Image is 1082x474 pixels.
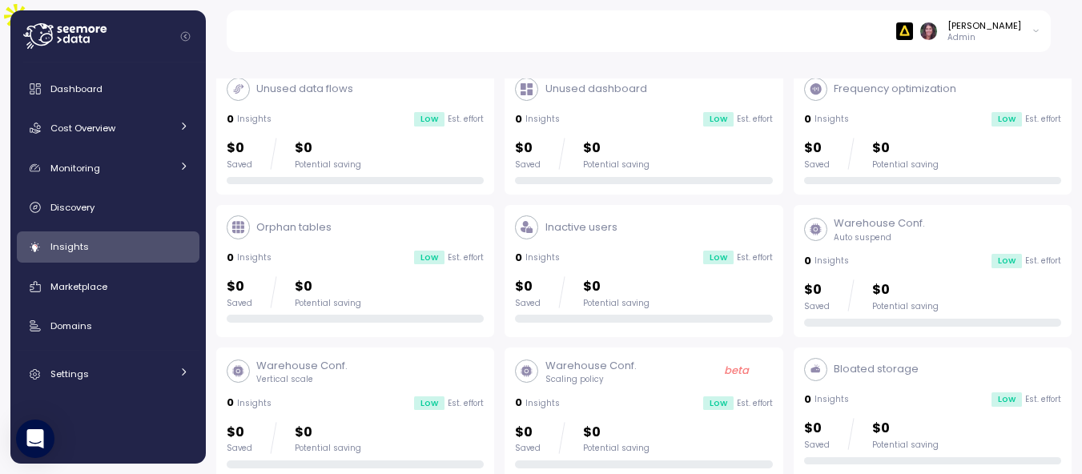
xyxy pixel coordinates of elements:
p: $0 [872,138,939,159]
p: $0 [804,418,830,440]
p: Insights [815,114,849,125]
span: Insights [50,240,89,253]
p: Warehouse Conf. [256,358,348,374]
div: Low [991,112,1022,127]
p: Insights [237,252,272,263]
p: Insights [815,394,849,405]
p: $0 [227,138,252,159]
p: $0 [583,138,650,159]
p: $0 [804,279,830,301]
p: Est. effort [448,114,484,125]
div: Potential saving [295,298,361,309]
p: $0 [295,276,361,298]
p: $0 [295,138,361,159]
button: Collapse navigation [175,30,195,42]
p: $0 [295,422,361,444]
div: Saved [227,443,252,454]
div: Saved [515,443,541,454]
p: $0 [583,276,650,298]
p: Est. effort [737,252,773,263]
p: 0 [515,250,522,266]
p: beta [724,363,749,379]
p: $0 [583,422,650,444]
div: [PERSON_NAME] [947,19,1021,32]
span: Monitoring [50,162,100,175]
p: 0 [227,111,234,127]
div: Low [991,392,1022,407]
img: ACg8ocLDuIZlR5f2kIgtapDwVC7yp445s3OgbrQTIAV7qYj8P05r5pI=s96-c [920,22,937,39]
div: Potential saving [583,443,650,454]
a: Dashboard [17,73,199,105]
div: Potential saving [295,443,361,454]
div: Low [414,112,444,127]
div: Saved [804,301,830,312]
p: Warehouse Conf. [834,215,925,231]
div: Saved [804,159,830,171]
p: $0 [227,276,252,298]
p: Est. effort [448,252,484,263]
p: Frequency optimization [834,81,956,97]
p: Est. effort [737,398,773,409]
div: Low [414,396,444,411]
p: Scaling policy [545,374,637,385]
p: Insights [525,398,560,409]
div: Potential saving [872,440,939,451]
div: Low [703,112,734,127]
p: Unused data flows [256,81,353,97]
div: Potential saving [295,159,361,171]
p: Insights [525,252,560,263]
div: Potential saving [583,159,650,171]
div: Saved [804,440,830,451]
p: $0 [872,279,939,301]
p: Insights [237,398,272,409]
p: $0 [515,138,541,159]
p: 0 [227,250,234,266]
div: Saved [227,298,252,309]
div: Potential saving [872,159,939,171]
p: 0 [515,395,522,411]
p: Est. effort [448,398,484,409]
a: Discovery [17,191,199,223]
p: $0 [872,418,939,440]
div: Potential saving [583,298,650,309]
p: Est. effort [1025,255,1061,267]
p: Est. effort [737,114,773,125]
p: $0 [515,276,541,298]
p: 0 [804,392,811,408]
p: Warehouse Conf. [545,358,637,374]
div: Open Intercom Messenger [16,420,54,458]
p: Bloated storage [834,361,919,377]
p: Inactive users [545,219,617,235]
p: $0 [515,422,541,444]
span: Discovery [50,201,95,214]
p: Insights [525,114,560,125]
div: Saved [227,159,252,171]
p: Vertical scale [256,374,348,385]
div: Potential saving [872,301,939,312]
p: Insights [815,255,849,267]
a: Insights [17,231,199,263]
a: Domains [17,310,199,342]
a: Monitoring [17,152,199,184]
span: Marketplace [50,280,107,293]
p: Insights [237,114,272,125]
div: Low [703,396,734,411]
p: Admin [947,32,1021,43]
p: Unused dashboard [545,81,647,97]
img: 6628aa71fabf670d87b811be.PNG [896,22,913,39]
p: $0 [804,138,830,159]
span: Domains [50,319,92,332]
a: Cost Overview [17,112,199,144]
p: 0 [227,395,234,411]
div: Saved [515,298,541,309]
p: $0 [227,422,252,444]
span: Settings [50,368,89,380]
span: Cost Overview [50,122,115,135]
p: Auto suspend [834,232,925,243]
span: Dashboard [50,82,103,95]
a: Marketplace [17,271,199,303]
a: Settings [17,358,199,390]
div: Saved [515,159,541,171]
p: 0 [804,253,811,269]
p: Est. effort [1025,394,1061,405]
